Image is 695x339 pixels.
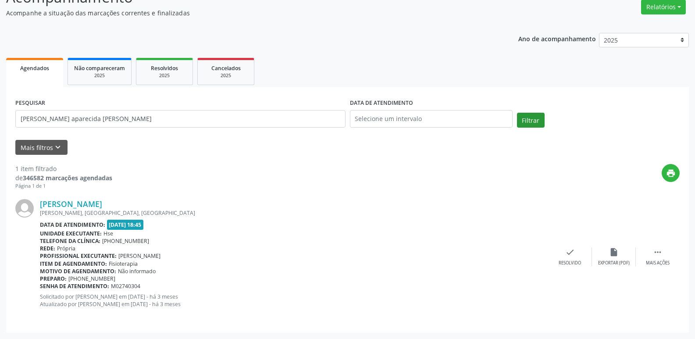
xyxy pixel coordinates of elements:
[40,209,548,217] div: [PERSON_NAME], [GEOGRAPHIC_DATA], [GEOGRAPHIC_DATA]
[20,64,49,72] span: Agendados
[40,199,102,209] a: [PERSON_NAME]
[68,275,115,282] span: [PHONE_NUMBER]
[6,8,484,18] p: Acompanhe a situação das marcações correntes e finalizadas
[102,237,149,245] span: [PHONE_NUMBER]
[40,275,67,282] b: Preparo:
[15,140,68,155] button: Mais filtroskeyboard_arrow_down
[74,64,125,72] span: Não compareceram
[350,110,513,128] input: Selecione um intervalo
[565,247,575,257] i: check
[15,164,112,173] div: 1 item filtrado
[40,260,107,268] b: Item de agendamento:
[204,72,248,79] div: 2025
[103,230,113,237] span: Hse
[57,245,75,252] span: Própria
[662,164,680,182] button: print
[518,33,596,44] p: Ano de acompanhamento
[118,252,160,260] span: [PERSON_NAME]
[609,247,619,257] i: insert_drive_file
[598,260,630,266] div: Exportar (PDF)
[111,282,140,290] span: M02740304
[118,268,156,275] span: Não informado
[15,173,112,182] div: de
[666,168,676,178] i: print
[40,237,100,245] b: Telefone da clínica:
[40,230,102,237] b: Unidade executante:
[53,143,63,152] i: keyboard_arrow_down
[40,282,109,290] b: Senha de atendimento:
[23,174,112,182] strong: 346582 marcações agendadas
[646,260,670,266] div: Mais ações
[653,247,663,257] i: 
[15,182,112,190] div: Página 1 de 1
[40,245,55,252] b: Rede:
[15,96,45,110] label: PESQUISAR
[107,220,144,230] span: [DATE] 18:45
[15,199,34,218] img: img
[151,64,178,72] span: Resolvidos
[40,268,116,275] b: Motivo de agendamento:
[40,221,105,228] b: Data de atendimento:
[109,260,138,268] span: Fisioterapia
[40,252,117,260] b: Profissional executante:
[143,72,186,79] div: 2025
[211,64,241,72] span: Cancelados
[517,113,545,128] button: Filtrar
[350,96,413,110] label: DATA DE ATENDIMENTO
[40,293,548,308] p: Solicitado por [PERSON_NAME] em [DATE] - há 3 meses Atualizado por [PERSON_NAME] em [DATE] - há 3...
[15,110,346,128] input: Nome, código do beneficiário ou CPF
[74,72,125,79] div: 2025
[559,260,581,266] div: Resolvido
